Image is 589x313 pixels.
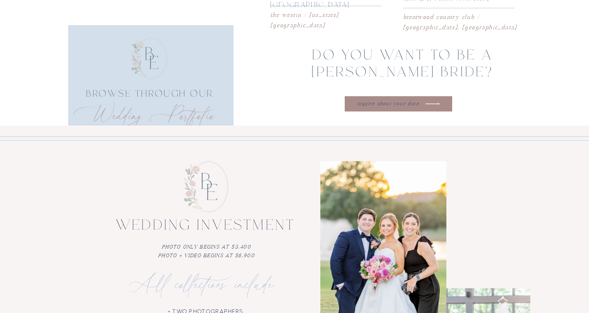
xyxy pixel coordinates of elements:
p: you need to know that you are [100,168,198,176]
p: Do you want to be a [PERSON_NAME] bride? [292,48,514,72]
p: Browse through our [85,89,215,122]
p: photo only begins at $5,400 photo + video begins at $6,900 [87,243,326,259]
h2: Wedding Portfolio [74,104,217,128]
p: All collections include : [135,271,277,300]
a: inquire about your date [354,100,422,107]
a: the westin / [US_STATE][GEOGRAPHIC_DATA] [270,10,378,18]
p: In these featured galleries, you'll find a showcase of the heartfelt connections, the joyous cele... [87,135,215,159]
a: brentwood country club / [GEOGRAPHIC_DATA], [GEOGRAPHIC_DATA] [403,12,528,20]
h2: wedding investment [113,218,298,234]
